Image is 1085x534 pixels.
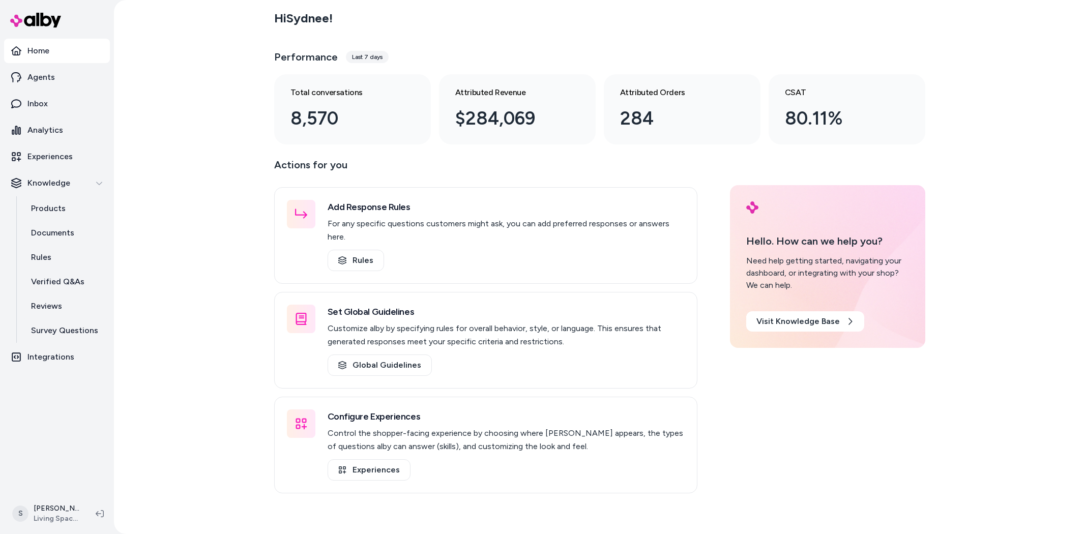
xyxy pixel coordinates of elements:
h3: Attributed Orders [620,86,728,99]
img: alby Logo [746,201,758,214]
p: Integrations [27,351,74,363]
h3: Performance [274,50,338,64]
a: Rules [328,250,384,271]
div: $284,069 [455,105,563,132]
p: Agents [27,71,55,83]
p: Products [31,202,66,215]
p: Inbox [27,98,48,110]
a: Rules [21,245,110,270]
div: Last 7 days [346,51,389,63]
img: alby Logo [10,13,61,27]
p: Actions for you [274,157,697,181]
a: Reviews [21,294,110,318]
button: Knowledge [4,171,110,195]
a: Attributed Revenue $284,069 [439,74,596,144]
h2: Hi Sydnee ! [274,11,333,26]
a: Verified Q&As [21,270,110,294]
a: Total conversations 8,570 [274,74,431,144]
p: Survey Questions [31,324,98,337]
p: Knowledge [27,177,70,189]
a: Attributed Orders 284 [604,74,760,144]
a: Survey Questions [21,318,110,343]
p: Analytics [27,124,63,136]
a: Experiences [4,144,110,169]
p: Rules [31,251,51,263]
div: 284 [620,105,728,132]
p: Experiences [27,151,73,163]
a: CSAT 80.11% [769,74,925,144]
a: Products [21,196,110,221]
div: Need help getting started, navigating your dashboard, or integrating with your shop? We can help. [746,255,909,291]
a: Analytics [4,118,110,142]
p: Verified Q&As [31,276,84,288]
p: Home [27,45,49,57]
a: Documents [21,221,110,245]
button: S[PERSON_NAME]Living Spaces [6,497,87,530]
a: Experiences [328,459,410,481]
p: Reviews [31,300,62,312]
h3: Add Response Rules [328,200,685,214]
p: Customize alby by specifying rules for overall behavior, style, or language. This ensures that ge... [328,322,685,348]
a: Integrations [4,345,110,369]
a: Global Guidelines [328,354,432,376]
div: 80.11% [785,105,893,132]
a: Inbox [4,92,110,116]
h3: Set Global Guidelines [328,305,685,319]
a: Agents [4,65,110,90]
p: For any specific questions customers might ask, you can add preferred responses or answers here. [328,217,685,244]
a: Home [4,39,110,63]
p: Hello. How can we help you? [746,233,909,249]
h3: Total conversations [290,86,398,99]
span: S [12,506,28,522]
div: 8,570 [290,105,398,132]
h3: Configure Experiences [328,409,685,424]
p: Control the shopper-facing experience by choosing where [PERSON_NAME] appears, the types of quest... [328,427,685,453]
span: Living Spaces [34,514,79,524]
h3: CSAT [785,86,893,99]
p: Documents [31,227,74,239]
p: [PERSON_NAME] [34,503,79,514]
a: Visit Knowledge Base [746,311,864,332]
h3: Attributed Revenue [455,86,563,99]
